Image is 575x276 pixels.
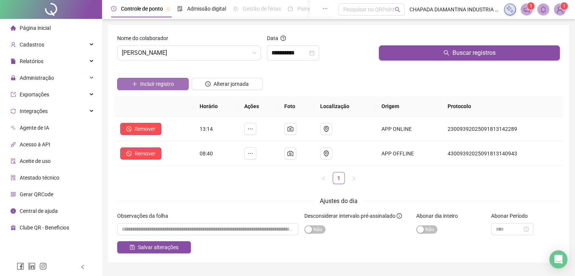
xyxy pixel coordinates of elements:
span: file-done [177,6,183,11]
span: Desconsiderar intervalo pré-assinalado [304,213,395,219]
span: stop [126,151,132,156]
span: Administração [20,75,54,81]
sup: 1 [527,2,535,10]
span: solution [11,175,16,180]
th: Localização [314,96,375,117]
span: Integrações [20,108,48,114]
span: instagram [39,262,47,270]
th: Ações [238,96,278,117]
span: ellipsis [247,150,253,157]
span: Salvar alterações [138,243,178,251]
span: sun [233,6,238,11]
span: gift [11,225,16,230]
button: Buscar registros [379,45,560,60]
button: right [348,172,360,184]
span: facebook [17,262,24,270]
span: left [80,264,85,270]
span: pushpin [166,7,170,11]
span: Remover [135,149,155,158]
span: environment [323,150,329,157]
td: APP OFFLINE [375,141,442,166]
span: left [321,176,326,181]
th: Horário [193,96,238,117]
span: camera [287,126,293,132]
td: 23009392025091813142289 [442,117,563,141]
span: 08:40 [199,150,212,157]
span: 1 [530,3,532,9]
td: APP ONLINE [375,117,442,141]
span: right [352,176,356,181]
span: Remover [135,125,155,133]
td: 43009392025091813140943 [442,141,563,166]
button: Remover [120,147,161,160]
label: Observações da folha [117,212,173,220]
span: qrcode [11,192,16,197]
span: Central de ajuda [20,208,58,214]
button: left [318,172,330,184]
div: Open Intercom Messenger [549,250,567,268]
span: lock [11,75,16,81]
span: 13:14 [199,126,212,132]
th: Origem [375,96,442,117]
a: 1 [333,172,344,184]
span: Data [267,35,278,41]
button: Alterar jornada [192,78,263,90]
span: Buscar registros [453,48,496,57]
span: Clube QR - Beneficios [20,225,69,231]
span: CHAPADA DIAMANTINA INDUSTRIA DE LACTEOS, AGROPECUARIA E CIA LTDA [409,5,499,14]
button: Remover [120,123,161,135]
span: environment [323,126,329,132]
span: stop [126,126,132,132]
li: 1 [333,172,345,184]
span: sync [11,109,16,114]
span: Exportações [20,91,49,98]
img: 93077 [554,4,566,15]
span: plus [132,81,137,87]
span: Aceite de uso [20,158,51,164]
span: home [11,25,16,31]
span: Atestado técnico [20,175,59,181]
span: Controle de ponto [121,6,163,12]
label: Abonar dia inteiro [416,212,463,220]
span: export [11,92,16,97]
span: file [11,59,16,64]
span: Página inicial [20,25,51,31]
label: Nome do colaborador [117,34,173,42]
span: Ajustes do dia [320,197,358,205]
li: Próxima página [348,172,360,184]
span: ellipsis [247,126,253,132]
li: Página anterior [318,172,330,184]
span: Admissão digital [187,6,226,12]
span: Incluir registro [140,80,174,88]
a: Alterar jornada [192,82,263,88]
span: info-circle [397,213,402,219]
span: dashboard [288,6,293,11]
span: notification [523,6,530,13]
span: GILBERTO XAVIER SANTOS [122,46,256,60]
span: Agente de IA [20,125,49,131]
span: Painel do DP [298,6,327,12]
button: Salvar alterações [117,241,191,253]
span: clock-circle [205,81,211,87]
label: Abonar Período [491,212,533,220]
span: api [11,142,16,147]
span: Gerar QRCode [20,191,53,197]
span: linkedin [28,262,36,270]
th: Foto [278,96,314,117]
sup: Atualize o seu contato no menu Meus Dados [560,2,568,10]
span: Relatórios [20,58,43,64]
span: info-circle [11,208,16,214]
img: sparkle-icon.fc2bf0ac1784a2077858766a79e2daf3.svg [506,5,514,14]
span: ellipsis [322,6,328,11]
span: 1 [563,3,566,9]
span: bell [540,6,547,13]
span: camera [287,150,293,157]
span: clock-circle [111,6,116,11]
span: search [395,7,400,12]
span: Acesso à API [20,141,50,147]
span: question-circle [281,36,286,41]
span: audit [11,158,16,164]
th: Protocolo [442,96,563,117]
span: search [443,50,449,56]
span: Alterar jornada [214,80,249,88]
